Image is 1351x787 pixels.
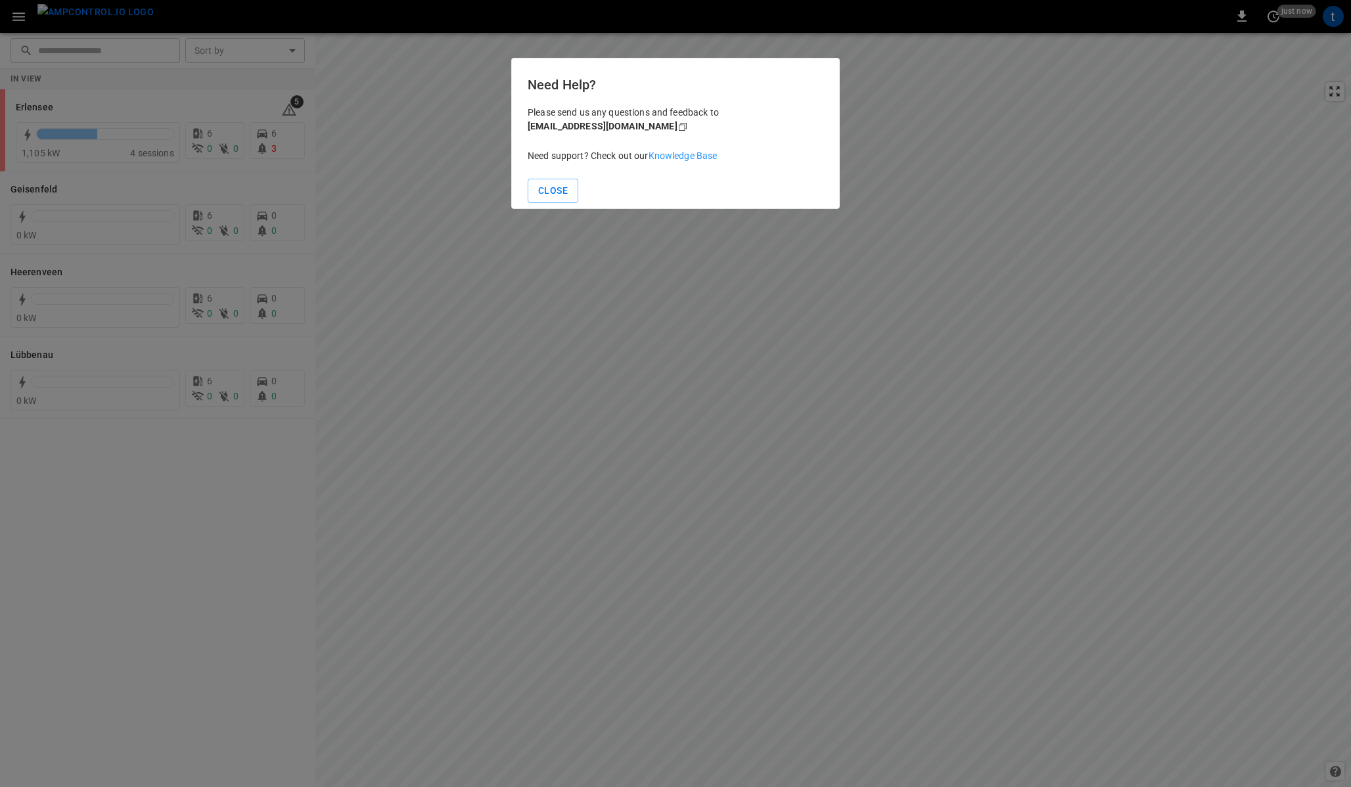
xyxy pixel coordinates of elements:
[528,106,823,133] p: Please send us any questions and feedback to
[677,120,690,134] div: copy
[528,74,823,95] h6: Need Help?
[649,150,718,161] a: Knowledge Base
[528,120,677,133] div: [EMAIL_ADDRESS][DOMAIN_NAME]
[528,179,578,203] button: Close
[528,149,823,163] p: Need support? Check out our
